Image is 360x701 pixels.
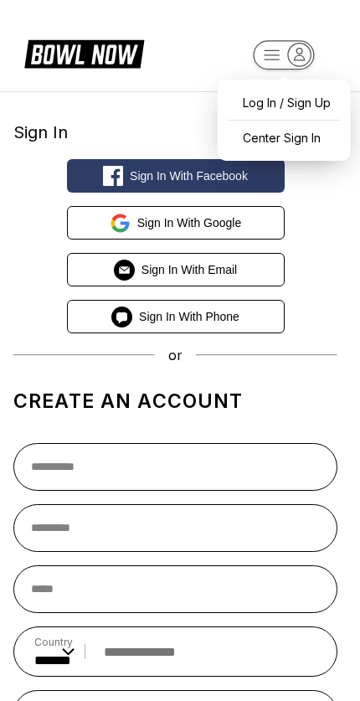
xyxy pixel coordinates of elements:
button: Sign in with Email [67,253,285,286]
div: or [13,347,337,363]
span: Sign in with Email [141,263,237,276]
span: Sign in with Phone [139,310,239,323]
label: Country [34,636,75,648]
div: Sign In [13,122,337,142]
button: Sign in with Facebook [67,159,285,193]
h1: Create an account [13,389,337,413]
button: Sign in with Phone [67,300,285,333]
span: Sign in with Facebook [130,169,248,183]
a: Center Sign In [226,123,342,152]
span: Sign in with Google [137,216,242,229]
button: Sign in with Google [67,206,285,240]
a: Log In / Sign Up [226,88,342,117]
